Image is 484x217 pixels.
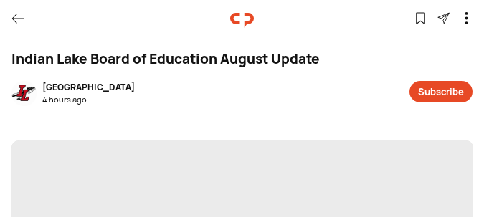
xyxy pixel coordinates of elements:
div: Indian Lake Board of Education August Update [11,49,473,69]
button: Subscribe [409,81,473,102]
img: logo [230,9,254,32]
img: resizeImage [11,81,37,106]
div: [GEOGRAPHIC_DATA] [42,81,135,94]
div: 4 hours ago [42,94,135,106]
